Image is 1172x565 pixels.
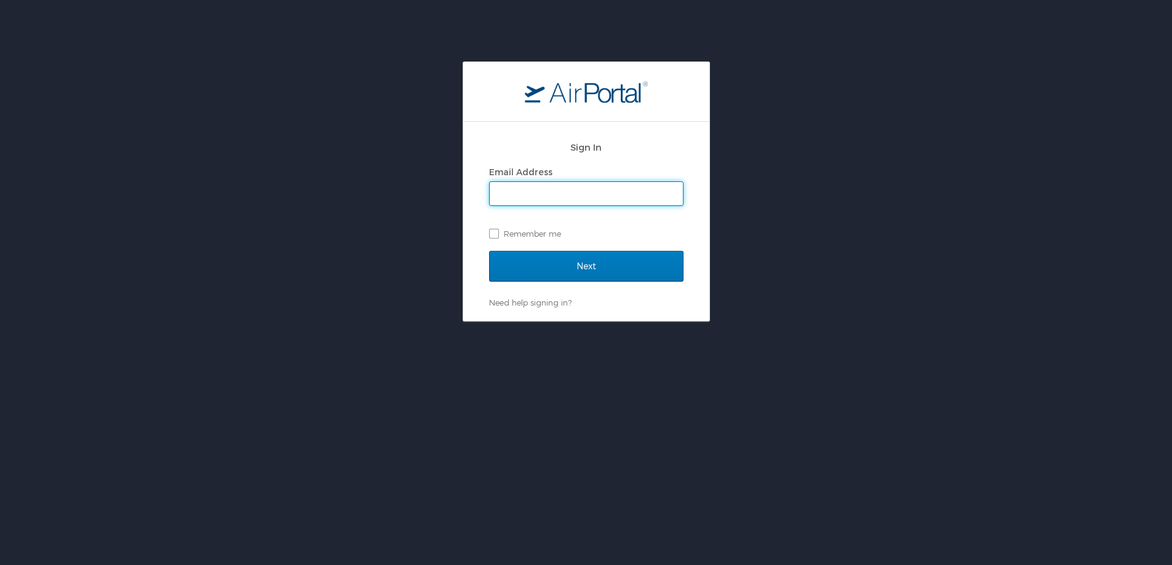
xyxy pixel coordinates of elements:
h2: Sign In [489,140,684,154]
label: Email Address [489,167,552,177]
input: Next [489,251,684,282]
label: Remember me [489,224,684,243]
a: Need help signing in? [489,298,572,307]
img: logo [525,81,648,103]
